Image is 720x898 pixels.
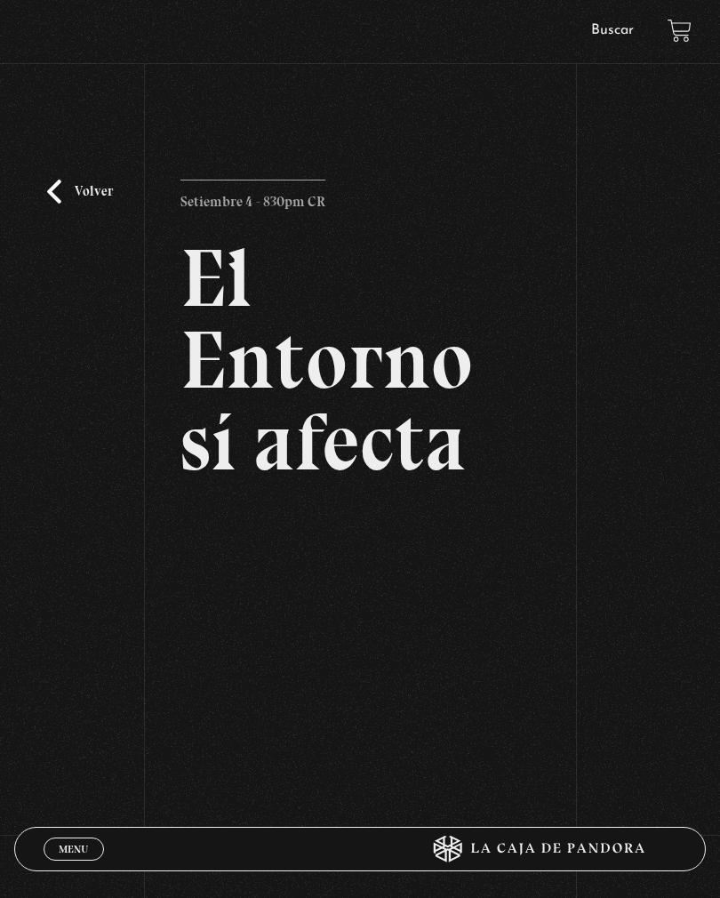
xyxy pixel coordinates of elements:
[180,180,325,215] p: Setiembre 4 - 830pm CR
[180,237,540,483] h2: El Entorno sí afecta
[52,859,94,871] span: Cerrar
[59,844,88,854] span: Menu
[47,180,113,204] a: Volver
[668,19,692,43] a: View your shopping cart
[591,23,634,37] a: Buscar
